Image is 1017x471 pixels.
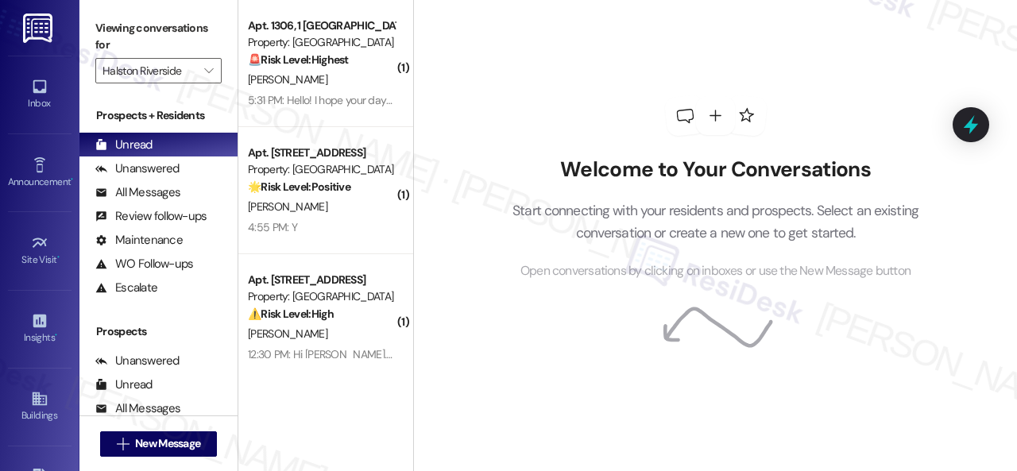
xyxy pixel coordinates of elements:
div: Apt. [STREET_ADDRESS] [248,145,395,161]
img: ResiDesk Logo [23,14,56,43]
span: • [55,330,57,341]
h2: Welcome to Your Conversations [489,157,943,183]
div: All Messages [95,184,180,201]
div: Apt. [STREET_ADDRESS] [248,272,395,288]
div: Unanswered [95,160,180,177]
div: Unanswered [95,353,180,369]
div: Prospects + Residents [79,107,238,124]
div: Unread [95,376,153,393]
div: Escalate [95,280,157,296]
span: [PERSON_NAME] [248,72,327,87]
input: All communities [102,58,196,83]
div: WO Follow-ups [95,256,193,272]
div: All Messages [95,400,180,417]
div: Maintenance [95,232,183,249]
label: Viewing conversations for [95,16,222,58]
div: Unread [95,137,153,153]
div: Property: [GEOGRAPHIC_DATA] [248,288,395,305]
div: Property: [GEOGRAPHIC_DATA] [248,161,395,178]
a: Buildings [8,385,72,428]
a: Insights • [8,307,72,350]
a: Site Visit • [8,230,72,272]
span: [PERSON_NAME] [248,326,327,341]
strong: 🚨 Risk Level: Highest [248,52,349,67]
span: [PERSON_NAME] [248,199,327,214]
div: Review follow-ups [95,208,207,225]
i:  [204,64,213,77]
strong: ⚠️ Risk Level: High [248,307,334,321]
span: • [71,174,73,185]
span: • [57,252,60,263]
button: New Message [100,431,218,457]
p: Start connecting with your residents and prospects. Select an existing conversation or create a n... [489,199,943,245]
div: 4:55 PM: Y [248,220,297,234]
strong: 🌟 Risk Level: Positive [248,180,350,194]
div: Property: [GEOGRAPHIC_DATA] [248,34,395,51]
span: Open conversations by clicking on inboxes or use the New Message button [520,261,911,281]
a: Inbox [8,73,72,116]
div: Apt. 1306, 1 [GEOGRAPHIC_DATA] [248,17,395,34]
span: New Message [135,435,200,452]
i:  [117,438,129,450]
div: Prospects [79,323,238,340]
